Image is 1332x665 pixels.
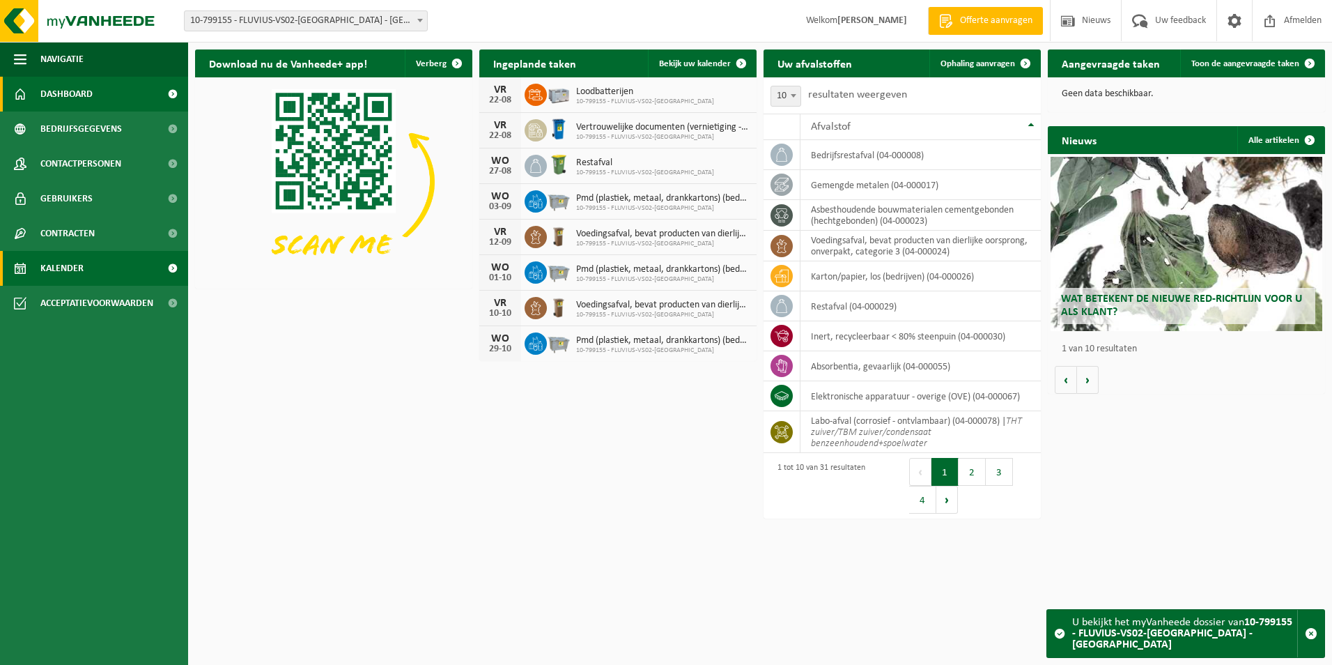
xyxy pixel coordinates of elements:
span: Bedrijfsgegevens [40,112,122,146]
td: karton/papier, los (bedrijven) (04-000026) [800,261,1041,291]
span: 10 [770,86,801,107]
a: Bekijk uw kalender [648,49,755,77]
p: Geen data beschikbaar. [1062,89,1311,99]
label: resultaten weergeven [808,89,907,100]
span: Kalender [40,251,84,286]
span: 10-799155 - FLUVIUS-VS02-[GEOGRAPHIC_DATA] [576,98,714,106]
span: Voedingsafval, bevat producten van dierlijke oorsprong, onverpakt, categorie 3 [576,300,750,311]
span: 10-799155 - FLUVIUS-VS02-[GEOGRAPHIC_DATA] [576,133,750,142]
span: 10-799155 - FLUVIUS-VS02-[GEOGRAPHIC_DATA] [576,169,714,177]
img: WB-2500-GAL-GY-01 [547,188,571,212]
td: restafval (04-000029) [800,291,1041,321]
span: Restafval [576,158,714,169]
div: 12-09 [486,238,514,247]
div: WO [486,333,514,344]
span: Voedingsafval, bevat producten van dierlijke oorsprong, onverpakt, categorie 3 [576,229,750,240]
button: 1 [931,458,959,486]
a: Wat betekent de nieuwe RED-richtlijn voor u als klant? [1051,157,1322,331]
span: Pmd (plastiek, metaal, drankkartons) (bedrijven) [576,335,750,346]
i: THT zuiver/TBM zuiver/condensaat benzeenhoudend+spoelwater [811,416,1022,449]
button: Next [936,486,958,514]
button: Verberg [405,49,471,77]
h2: Aangevraagde taken [1048,49,1174,77]
span: Contactpersonen [40,146,121,181]
div: 29-10 [486,344,514,354]
div: 10-10 [486,309,514,319]
span: Vertrouwelijke documenten (vernietiging - recyclage) [576,122,750,133]
div: 1 tot 10 van 31 resultaten [770,457,865,515]
span: 10-799155 - FLUVIUS-VS02-[GEOGRAPHIC_DATA] [576,311,750,319]
strong: [PERSON_NAME] [837,15,907,26]
a: Offerte aanvragen [928,7,1043,35]
img: WB-2500-GAL-GY-01 [547,259,571,283]
div: VR [486,298,514,309]
button: 4 [909,486,936,514]
div: 03-09 [486,202,514,212]
img: PB-LB-0680-HPE-GY-01 [547,82,571,105]
button: Previous [909,458,931,486]
img: WB-2500-GAL-GY-01 [547,330,571,354]
div: WO [486,262,514,273]
span: 10-799155 - FLUVIUS-VS02-TORHOUT - TORHOUT [184,10,428,31]
div: 01-10 [486,273,514,283]
img: Download de VHEPlus App [195,77,472,286]
span: 10 [771,86,800,106]
span: 10-799155 - FLUVIUS-VS02-[GEOGRAPHIC_DATA] [576,204,750,213]
div: U bekijkt het myVanheede dossier van [1072,610,1297,657]
span: Verberg [416,59,447,68]
a: Ophaling aanvragen [929,49,1039,77]
span: Loodbatterijen [576,86,714,98]
td: voedingsafval, bevat producten van dierlijke oorsprong, onverpakt, categorie 3 (04-000024) [800,231,1041,261]
a: Toon de aangevraagde taken [1180,49,1324,77]
span: 10-799155 - FLUVIUS-VS02-[GEOGRAPHIC_DATA] [576,346,750,355]
td: absorbentia, gevaarlijk (04-000055) [800,351,1041,381]
button: Volgende [1077,366,1099,394]
span: 10-799155 - FLUVIUS-VS02-[GEOGRAPHIC_DATA] [576,275,750,284]
td: bedrijfsrestafval (04-000008) [800,140,1041,170]
div: 22-08 [486,95,514,105]
div: VR [486,227,514,238]
span: Pmd (plastiek, metaal, drankkartons) (bedrijven) [576,264,750,275]
div: VR [486,84,514,95]
a: Alle artikelen [1237,126,1324,154]
button: Vorige [1055,366,1077,394]
img: WB-0140-HPE-BN-01 [547,224,571,247]
button: 2 [959,458,986,486]
p: 1 van 10 resultaten [1062,344,1318,354]
div: VR [486,120,514,131]
span: Bekijk uw kalender [659,59,731,68]
td: asbesthoudende bouwmaterialen cementgebonden (hechtgebonden) (04-000023) [800,200,1041,231]
div: 22-08 [486,131,514,141]
span: 10-799155 - FLUVIUS-VS02-[GEOGRAPHIC_DATA] [576,240,750,248]
strong: 10-799155 - FLUVIUS-VS02-[GEOGRAPHIC_DATA] - [GEOGRAPHIC_DATA] [1072,617,1292,650]
span: Gebruikers [40,181,93,216]
td: inert, recycleerbaar < 80% steenpuin (04-000030) [800,321,1041,351]
span: Acceptatievoorwaarden [40,286,153,321]
img: WB-0240-HPE-GN-50 [547,153,571,176]
td: gemengde metalen (04-000017) [800,170,1041,200]
h2: Download nu de Vanheede+ app! [195,49,381,77]
h2: Nieuws [1048,126,1110,153]
span: Contracten [40,216,95,251]
span: Afvalstof [811,121,851,132]
span: Toon de aangevraagde taken [1191,59,1299,68]
span: Offerte aanvragen [957,14,1036,28]
img: WB-0240-HPE-BE-09 [547,117,571,141]
span: Dashboard [40,77,93,112]
h2: Uw afvalstoffen [764,49,866,77]
span: Pmd (plastiek, metaal, drankkartons) (bedrijven) [576,193,750,204]
button: 3 [986,458,1013,486]
div: WO [486,191,514,202]
td: labo-afval (corrosief - ontvlambaar) (04-000078) | [800,411,1041,453]
img: WB-0140-HPE-BN-01 [547,295,571,319]
span: Navigatie [40,42,84,77]
span: Wat betekent de nieuwe RED-richtlijn voor u als klant? [1061,293,1302,318]
td: elektronische apparatuur - overige (OVE) (04-000067) [800,381,1041,411]
span: 10-799155 - FLUVIUS-VS02-TORHOUT - TORHOUT [185,11,427,31]
span: Ophaling aanvragen [940,59,1015,68]
div: WO [486,155,514,167]
h2: Ingeplande taken [479,49,590,77]
div: 27-08 [486,167,514,176]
